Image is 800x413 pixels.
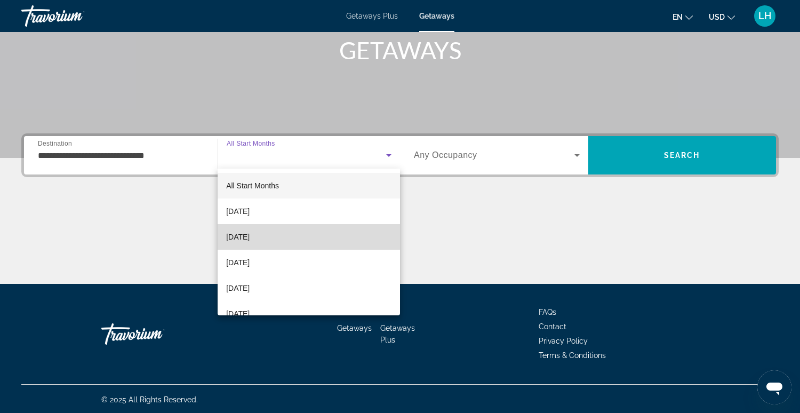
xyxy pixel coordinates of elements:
[226,181,279,190] span: All Start Months
[226,282,250,295] span: [DATE]
[226,231,250,243] span: [DATE]
[226,205,250,218] span: [DATE]
[757,370,791,404] iframe: Button to launch messaging window
[226,256,250,269] span: [DATE]
[226,307,250,320] span: [DATE]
